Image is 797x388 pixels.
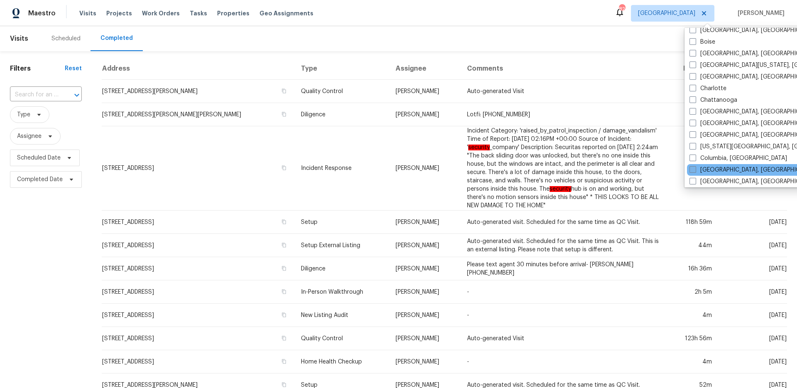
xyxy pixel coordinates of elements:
td: Quality Control [294,80,389,103]
button: Open [71,89,83,101]
td: 4m [666,350,719,373]
button: Copy Address [280,218,288,226]
td: Home Health Checkup [294,350,389,373]
button: Copy Address [280,164,288,172]
td: In-Person Walkthrough [294,280,389,304]
td: Please text agent 30 minutes before arrival- [PERSON_NAME] [PHONE_NUMBER] [460,257,666,280]
td: [STREET_ADDRESS] [102,280,294,304]
label: Chattanooga [689,96,737,104]
td: [DATE] [719,327,787,350]
td: Incident Category: 'raised_by_patrol_inspection / damage_vandalism' Time of Report: [DATE] 02:16P... [460,126,666,211]
span: Visits [10,29,28,48]
span: Properties [217,9,249,17]
td: [STREET_ADDRESS] [102,327,294,350]
span: Work Orders [142,9,180,17]
td: Diligence [294,257,389,280]
span: Assignee [17,132,42,140]
span: Completed Date [17,175,63,184]
button: Copy Address [280,111,288,118]
td: [STREET_ADDRESS][PERSON_NAME] [102,80,294,103]
h1: Filters [10,64,65,73]
td: [PERSON_NAME] [389,80,460,103]
button: Copy Address [280,265,288,272]
td: [DATE] [719,280,787,304]
label: Boise [689,38,715,46]
td: [PERSON_NAME] [389,304,460,327]
td: 17h 46m [666,103,719,126]
td: Setup [294,211,389,234]
td: [PERSON_NAME] [389,126,460,211]
input: Search for an address... [10,88,59,101]
td: Auto-generated Visit [460,80,666,103]
span: Tasks [190,10,207,16]
button: Copy Address [280,87,288,95]
td: [STREET_ADDRESS] [102,234,294,257]
th: Type [294,58,389,80]
td: New Listing Audit [294,304,389,327]
div: Scheduled [51,34,81,43]
td: [STREET_ADDRESS][PERSON_NAME][PERSON_NAME] [102,103,294,126]
td: [PERSON_NAME] [389,350,460,373]
span: Maestro [28,9,56,17]
td: 44m [666,234,719,257]
button: Copy Address [280,311,288,319]
td: [DATE] [719,211,787,234]
div: Completed [100,34,133,42]
td: Quality Control [294,327,389,350]
td: 16h 36m [666,257,719,280]
th: Address [102,58,294,80]
span: [GEOGRAPHIC_DATA] [638,9,695,17]
button: Copy Address [280,241,288,249]
td: [PERSON_NAME] [389,211,460,234]
td: Auto-generated visit. Scheduled for the same time as QC Visit. [460,211,666,234]
span: [PERSON_NAME] [734,9,785,17]
td: [PERSON_NAME] [389,257,460,280]
button: Copy Address [280,288,288,295]
td: [DATE] [719,304,787,327]
td: [STREET_ADDRESS] [102,304,294,327]
label: Columbia, [GEOGRAPHIC_DATA] [689,154,787,162]
td: 50h 53m [666,80,719,103]
td: Diligence [294,103,389,126]
span: Visits [79,9,96,17]
td: [PERSON_NAME] [389,103,460,126]
td: [DATE] [719,257,787,280]
td: 4m [666,304,719,327]
td: - [460,350,666,373]
td: - [460,280,666,304]
td: [PERSON_NAME] [389,327,460,350]
div: Reset [65,64,82,73]
div: 82 [619,5,625,13]
td: Auto-generated visit. Scheduled for the same time as QC Visit. This is an external listing. Pleas... [460,234,666,257]
label: Charlotte [689,84,726,93]
td: Auto-generated Visit [460,327,666,350]
span: Projects [106,9,132,17]
td: - [460,304,666,327]
td: Lotfi: [PHONE_NUMBER] [460,103,666,126]
td: Incident Response [294,126,389,211]
td: [STREET_ADDRESS] [102,126,294,211]
td: [PERSON_NAME] [389,234,460,257]
th: Comments [460,58,666,80]
td: [DATE] [719,234,787,257]
td: 118h 59m [666,211,719,234]
span: Geo Assignments [259,9,313,17]
span: Type [17,111,30,119]
em: security [468,145,490,150]
td: 123h 56m [666,327,719,350]
span: Scheduled Date [17,154,61,162]
td: 1m [666,126,719,211]
td: [STREET_ADDRESS] [102,257,294,280]
th: Assignee [389,58,460,80]
td: [STREET_ADDRESS] [102,350,294,373]
button: Copy Address [280,358,288,365]
th: Duration [666,58,719,80]
td: 2h 5m [666,280,719,304]
td: [PERSON_NAME] [389,280,460,304]
td: Setup External Listing [294,234,389,257]
button: Copy Address [280,334,288,342]
em: security [550,186,571,192]
td: [STREET_ADDRESS] [102,211,294,234]
td: [DATE] [719,350,787,373]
